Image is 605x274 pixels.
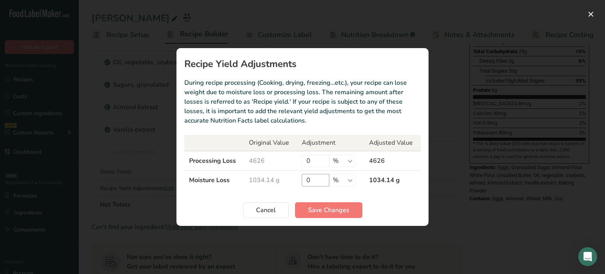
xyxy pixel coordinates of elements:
button: Cancel [243,202,289,218]
td: 1034.14 g [364,171,421,190]
button: Save Changes [295,202,362,218]
td: Processing Loss [184,151,244,171]
th: Adjustment [297,135,364,151]
div: Open Intercom Messenger [578,247,597,266]
td: 4626 [244,151,297,171]
p: During recipe processing (Cooking, drying, freezing…etc.), your recipe can lose weight due to moi... [184,78,421,125]
span: Cancel [256,205,276,215]
td: Moisture Loss [184,171,244,190]
td: 1034.14 g [244,171,297,190]
td: 4626 [364,151,421,171]
h1: Recipe Yield Adjustments [184,59,421,69]
th: Original Value [244,135,297,151]
span: Save Changes [308,205,349,215]
th: Adjusted Value [364,135,421,151]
